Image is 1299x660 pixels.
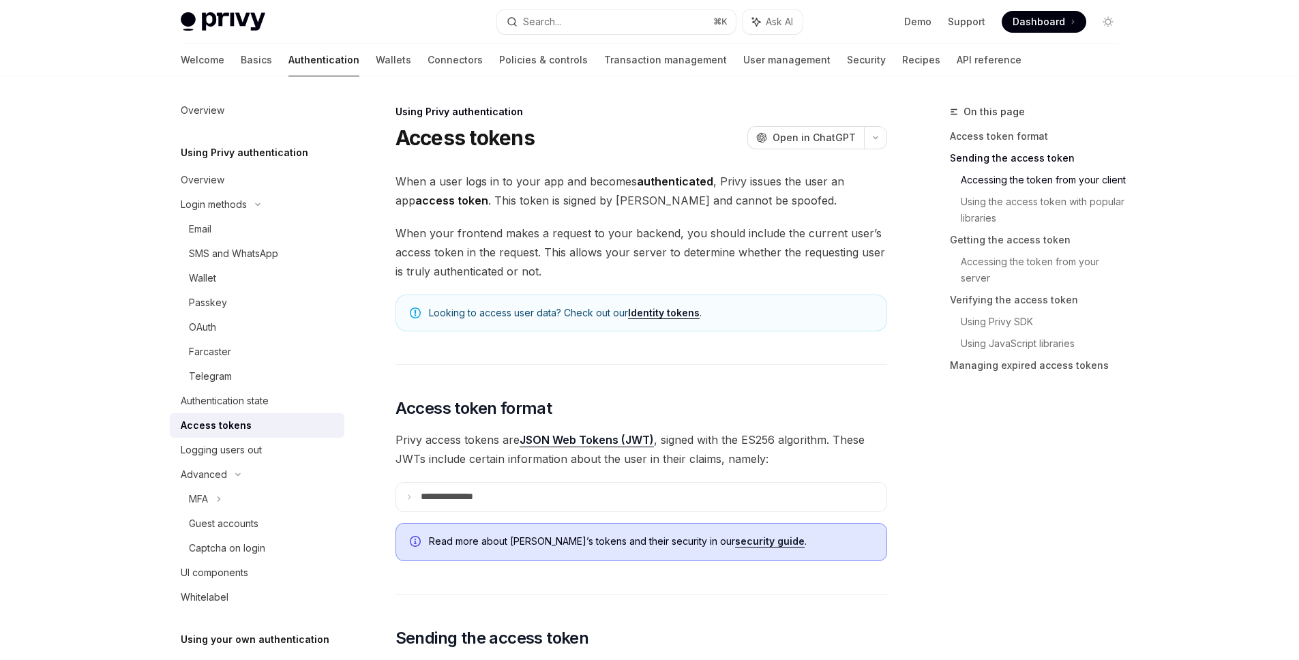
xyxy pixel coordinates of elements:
[428,44,483,76] a: Connectors
[181,631,329,648] h5: Using your own authentication
[950,229,1130,251] a: Getting the access token
[957,44,1021,76] a: API reference
[429,306,873,320] span: Looking to access user data? Check out our .
[170,315,344,340] a: OAuth
[637,175,713,188] strong: authenticated
[181,589,228,605] div: Whitelabel
[773,131,856,145] span: Open in ChatGPT
[395,172,887,210] span: When a user logs in to your app and becomes , Privy issues the user an app . This token is signed...
[950,147,1130,169] a: Sending the access token
[241,44,272,76] a: Basics
[170,536,344,560] a: Captcha on login
[170,290,344,315] a: Passkey
[523,14,561,30] div: Search...
[395,125,535,150] h1: Access tokens
[170,217,344,241] a: Email
[410,307,421,318] svg: Note
[961,169,1130,191] a: Accessing the token from your client
[181,102,224,119] div: Overview
[499,44,588,76] a: Policies & controls
[961,251,1130,289] a: Accessing the token from your server
[181,44,224,76] a: Welcome
[395,224,887,281] span: When your frontend makes a request to your backend, you should include the current user’s access ...
[170,438,344,462] a: Logging users out
[189,491,208,507] div: MFA
[743,10,803,34] button: Ask AI
[288,44,359,76] a: Authentication
[181,12,265,31] img: light logo
[497,10,736,34] button: Search...⌘K
[604,44,727,76] a: Transaction management
[181,145,308,161] h5: Using Privy authentication
[847,44,886,76] a: Security
[170,585,344,610] a: Whitelabel
[395,397,552,419] span: Access token format
[181,196,247,213] div: Login methods
[181,172,224,188] div: Overview
[1013,15,1065,29] span: Dashboard
[170,340,344,364] a: Farcaster
[961,191,1130,229] a: Using the access token with popular libraries
[735,535,805,547] a: security guide
[415,194,488,207] strong: access token
[181,393,269,409] div: Authentication state
[766,15,793,29] span: Ask AI
[181,565,248,581] div: UI components
[189,221,211,237] div: Email
[429,535,873,548] span: Read more about [PERSON_NAME]’s tokens and their security in our .
[948,15,985,29] a: Support
[950,289,1130,311] a: Verifying the access token
[181,466,227,483] div: Advanced
[170,364,344,389] a: Telegram
[1097,11,1119,33] button: Toggle dark mode
[395,430,887,468] span: Privy access tokens are , signed with the ES256 algorithm. These JWTs include certain information...
[376,44,411,76] a: Wallets
[189,270,216,286] div: Wallet
[628,307,700,319] a: Identity tokens
[410,536,423,550] svg: Info
[964,104,1025,120] span: On this page
[904,15,931,29] a: Demo
[181,442,262,458] div: Logging users out
[395,105,887,119] div: Using Privy authentication
[170,413,344,438] a: Access tokens
[189,368,232,385] div: Telegram
[189,319,216,335] div: OAuth
[743,44,831,76] a: User management
[902,44,940,76] a: Recipes
[170,560,344,585] a: UI components
[961,311,1130,333] a: Using Privy SDK
[189,515,258,532] div: Guest accounts
[520,433,654,447] a: JSON Web Tokens (JWT)
[189,245,278,262] div: SMS and WhatsApp
[170,168,344,192] a: Overview
[713,16,728,27] span: ⌘ K
[170,241,344,266] a: SMS and WhatsApp
[747,126,864,149] button: Open in ChatGPT
[395,627,589,649] span: Sending the access token
[961,333,1130,355] a: Using JavaScript libraries
[950,355,1130,376] a: Managing expired access tokens
[170,389,344,413] a: Authentication state
[189,295,227,311] div: Passkey
[950,125,1130,147] a: Access token format
[170,511,344,536] a: Guest accounts
[189,344,231,360] div: Farcaster
[170,266,344,290] a: Wallet
[170,98,344,123] a: Overview
[1002,11,1086,33] a: Dashboard
[181,417,252,434] div: Access tokens
[189,540,265,556] div: Captcha on login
